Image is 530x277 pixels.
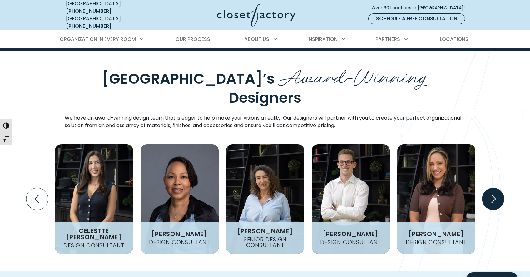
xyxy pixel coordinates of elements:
img: closet factory employee Dylan Maller [312,144,390,254]
span: Organization in Every Room [60,36,136,43]
a: [PHONE_NUMBER] [66,22,111,30]
h4: Design Consultant [403,240,469,245]
img: Closet Factory Logo [217,4,295,27]
span: [GEOGRAPHIC_DATA]’s [102,68,275,89]
h4: Design Consultant [146,240,212,245]
h3: [PERSON_NAME] [149,231,210,237]
nav: Primary Menu [55,31,475,48]
h3: [PERSON_NAME] [235,228,295,234]
h3: [PERSON_NAME] [406,231,466,237]
span: We have an award-winning design team that is eager to help make your visions a reality. Our desig... [65,114,461,129]
a: Over 60 Locations in [GEOGRAPHIC_DATA]! [371,2,470,13]
span: Partners [375,36,400,43]
h4: Design Consultant [318,240,384,245]
img: closet Factory Design Consultant Elia [397,144,475,254]
span: Inspiration [307,36,338,43]
h3: [PERSON_NAME] [320,231,381,237]
button: Previous slide [24,185,51,212]
a: Schedule a Free Consultation [368,13,465,24]
h3: Celestte [PERSON_NAME] [55,228,133,240]
span: Over 60 Locations in [GEOGRAPHIC_DATA]! [372,5,470,11]
h4: Senior Design Consultant [226,237,304,248]
img: Chantal Nanton headshot Closet Factory Designer [141,144,219,254]
img: closet factory employee Celestte Roldan [55,144,133,254]
a: [PHONE_NUMBER] [66,7,111,15]
img: closet Factory employee Deborah Maurer [226,144,304,254]
span: About Us [244,36,269,43]
span: Our Process [176,36,210,43]
span: Designers [229,87,301,108]
span: Award-Winning [278,60,428,90]
button: Next slide [480,185,507,212]
span: Locations [440,36,468,43]
div: [GEOGRAPHIC_DATA] [66,15,156,30]
h4: Design Consultant [61,243,127,248]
